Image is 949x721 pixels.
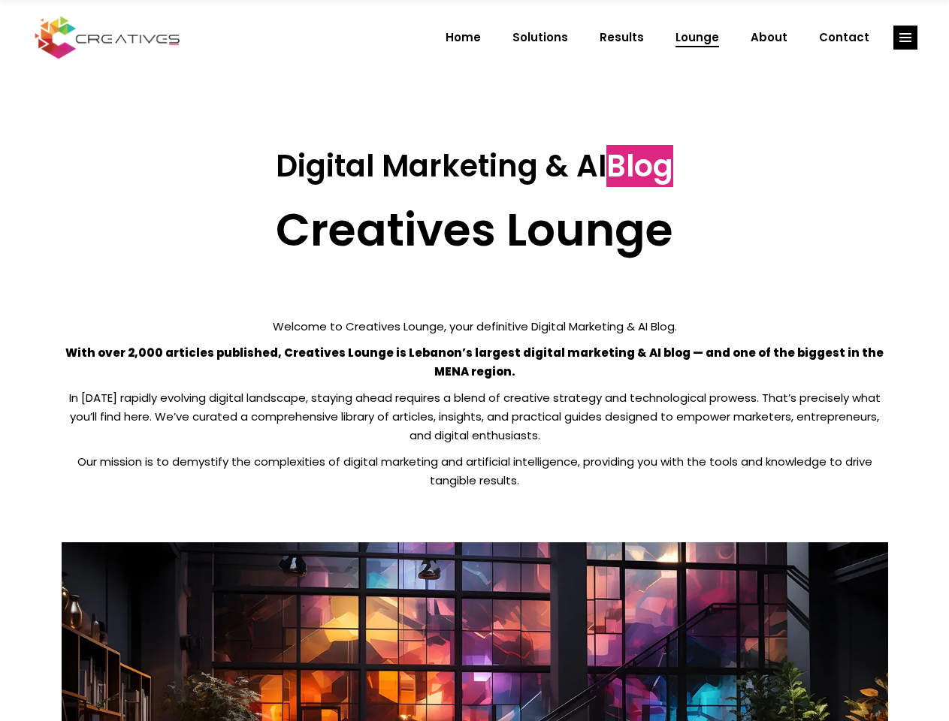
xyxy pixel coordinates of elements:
p: In [DATE] rapidly evolving digital landscape, staying ahead requires a blend of creative strategy... [62,388,888,445]
p: Our mission is to demystify the complexities of digital marketing and artificial intelligence, pr... [62,452,888,490]
span: Blog [606,145,673,187]
a: Contact [803,18,885,57]
a: Lounge [660,18,735,57]
a: link [893,26,917,50]
h2: Creatives Lounge [62,203,888,257]
strong: With over 2,000 articles published, Creatives Lounge is Lebanon’s largest digital marketing & AI ... [65,345,884,379]
img: Creatives [32,14,183,61]
span: Lounge [675,18,719,57]
span: Home [446,18,481,57]
p: Welcome to Creatives Lounge, your definitive Digital Marketing & AI Blog. [62,317,888,336]
span: Solutions [512,18,568,57]
span: About [751,18,787,57]
h3: Digital Marketing & AI [62,148,888,184]
a: Results [584,18,660,57]
span: Contact [819,18,869,57]
a: Home [430,18,497,57]
a: Solutions [497,18,584,57]
a: About [735,18,803,57]
span: Results [600,18,644,57]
